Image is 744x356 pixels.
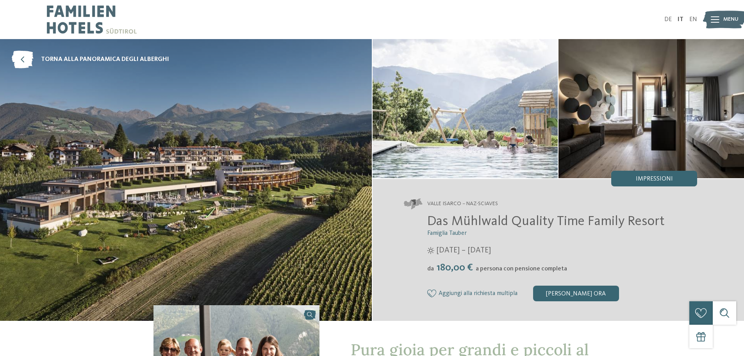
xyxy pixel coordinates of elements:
[636,176,673,182] span: Impressioni
[439,290,517,297] span: Aggiungi alla richiesta multipla
[476,266,567,272] span: a persona con pensione completa
[435,263,475,273] span: 180,00 €
[558,39,744,178] img: Family hotel a Naz-Sciaves: voi sarete al centro di tutto
[664,16,672,23] a: DE
[436,245,491,256] span: [DATE] – [DATE]
[678,16,683,23] a: IT
[12,51,169,68] a: torna alla panoramica degli alberghi
[427,230,467,236] span: Famiglia Tauber
[427,247,434,254] i: Orari d'apertura estate
[723,16,739,23] span: Menu
[427,215,665,228] span: Das Mühlwald Quality Time Family Resort
[41,55,169,64] span: torna alla panoramica degli alberghi
[427,266,434,272] span: da
[373,39,558,178] img: Family hotel a Naz-Sciaves: voi sarete al centro di tutto
[689,16,697,23] a: EN
[427,200,498,208] span: Valle Isarco – Naz-Sciaves
[533,286,619,301] div: [PERSON_NAME] ora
